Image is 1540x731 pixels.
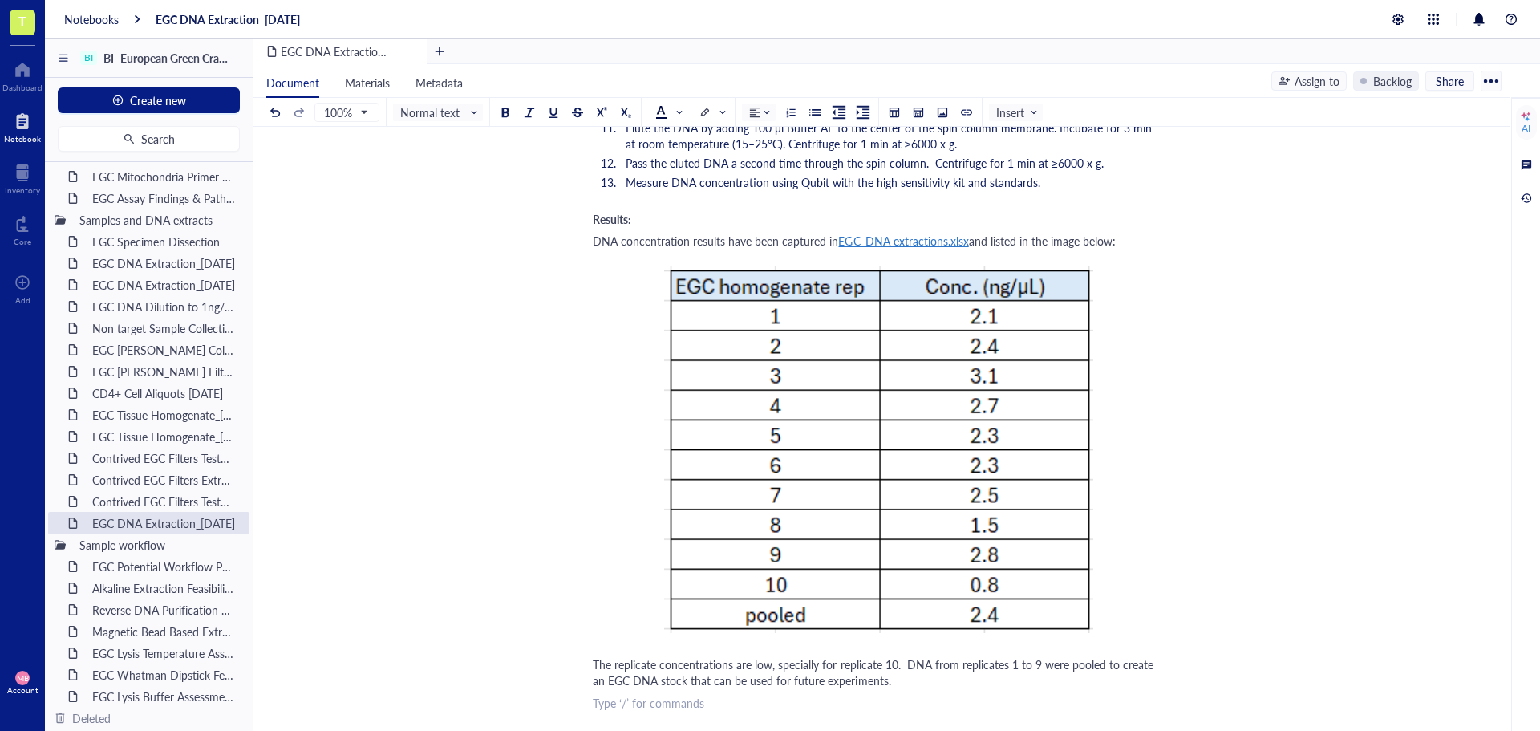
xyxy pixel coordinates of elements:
div: EGC Tissue Homogenate_[DATE] [85,425,243,448]
img: genemod-experiment-image [663,265,1095,635]
span: BI- European Green Crab [PERSON_NAME] [103,50,318,66]
div: CD4+ Cell Aliquots [DATE] [85,382,243,404]
div: Alkaline Extraction Feasibility Research [85,577,243,599]
a: Dashboard [2,57,43,92]
div: Add [15,295,30,305]
div: Samples and DNA extracts [72,209,243,231]
div: EGC Tissue Homogenate_[DATE] [85,404,243,426]
div: Non target Sample Collection, Dissection & DNA extraction [85,317,243,339]
a: Core [14,211,31,246]
div: EGC Specimen Dissection [85,230,243,253]
div: EGC DNA Dilution to 1ng/ul_[DATE] [85,295,243,318]
div: EGC Whatman Dipstick Feasibility [DATE] [85,664,243,686]
span: Document [266,75,319,91]
a: Notebooks [64,12,119,26]
button: Share [1425,71,1474,91]
div: Contrived EGC Filters Test1_31JUL25 [85,447,243,469]
span: and listed in the image below: [969,233,1116,249]
div: EGC Assay Findings & Pathways_[DATE] [85,187,243,209]
button: Create new [58,87,240,113]
span: Materials [345,75,390,91]
div: BI [84,52,93,63]
div: EGC Lysis Temperature Assessment [DATE] [85,642,243,664]
div: EGC Mitochondria Primer Design_[DATE] [85,165,243,188]
div: Magnetic Bead Based Extraction Feasibility Research [85,620,243,643]
div: Inventory [5,185,40,195]
div: Core [14,237,31,246]
div: Reverse DNA Purification Feasibility Research [85,599,243,621]
span: 100% [324,105,367,120]
div: Dashboard [2,83,43,92]
span: Metadata [415,75,463,91]
span: Pass the eluted DNA a second time through the spin column. Centrifuge for 1 min at ≥6000 x g. [626,155,1104,171]
div: Backlog [1373,72,1412,90]
span: EGC_DNA extractions.xlsx [838,233,968,249]
span: Search [141,132,175,145]
span: T [18,10,26,30]
span: Create new [130,94,186,107]
span: The replicate concentrations are low, specially for replicate 10. DNA from replicates 1 to 9 were... [593,656,1157,688]
div: EGC Potential Workflow Pathways [85,555,243,578]
span: Normal text [400,105,479,120]
div: Contrived EGC Filters Test3_13AUG25 [85,490,243,513]
a: Notebook [4,108,41,144]
span: MB [17,673,29,683]
div: EGC [PERSON_NAME] Filter Extraction [PERSON_NAME] Bay [DATE] [85,360,243,383]
div: EGC Lysis Buffer Assessment [DATE] [85,685,243,708]
div: EGC DNA Extraction_[DATE] [85,512,243,534]
div: AI [1522,122,1530,135]
div: Sample workflow [72,534,243,556]
div: EGC DNA Extraction_[DATE] [85,274,243,296]
div: Notebook [4,134,41,144]
a: Inventory [5,160,40,195]
div: EGC [PERSON_NAME] Collection [85,339,243,361]
span: DNA concentration results have been captured in [593,233,838,249]
div: Account [7,685,38,695]
span: Results: [593,211,631,227]
span: Elute the DNA by adding 100 μl Buffer AE to the center of the spin column membrane. Incubate for ... [626,120,1155,152]
span: Insert [996,105,1039,120]
a: EGC DNA Extraction_[DATE] [156,12,300,26]
div: Contrived EGC Filters Extraction_[DATE] [85,469,243,491]
button: Search [58,126,240,152]
div: Deleted [72,709,111,727]
span: Measure DNA concentration using Qubit with the high sensitivity kit and standards. [626,174,1040,190]
div: EGC DNA Extraction_[DATE] [85,252,243,274]
span: Share [1436,74,1464,88]
div: Assign to [1295,72,1339,90]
